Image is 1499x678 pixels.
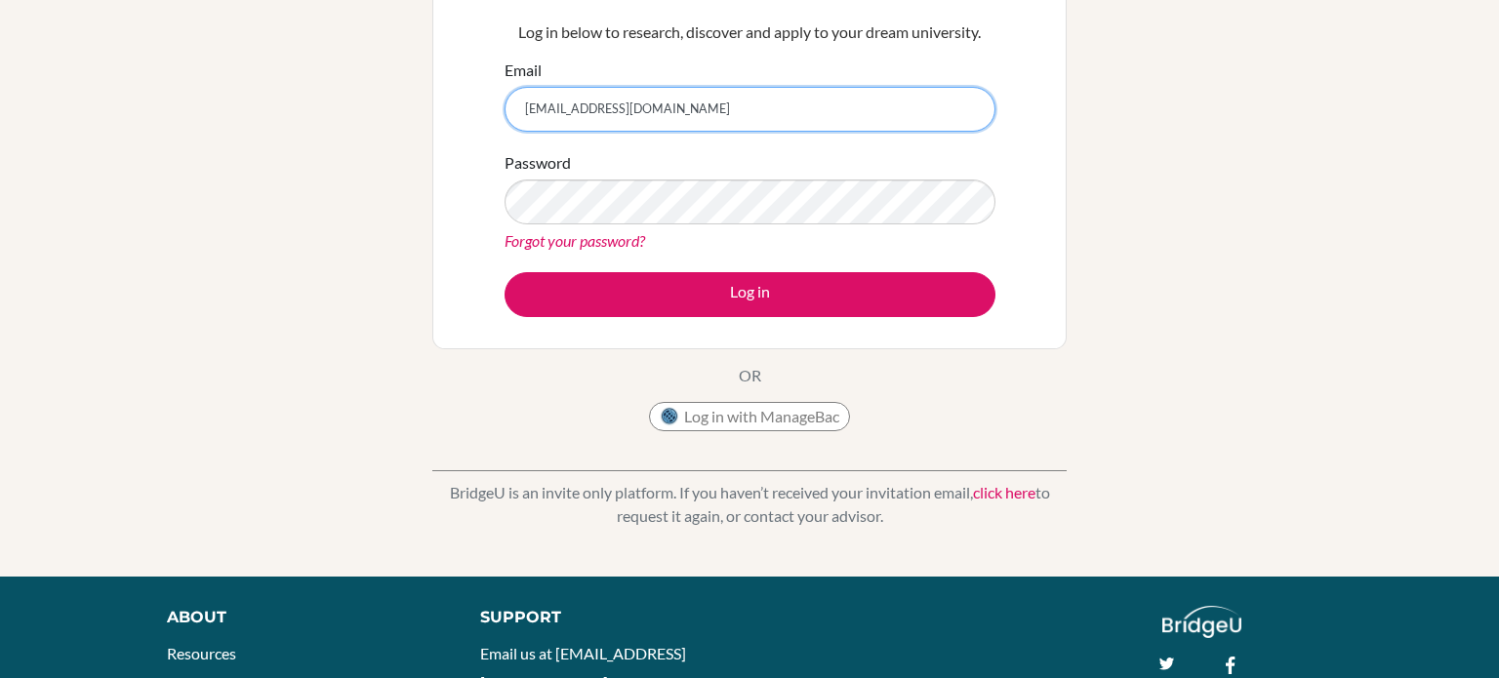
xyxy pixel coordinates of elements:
[167,644,236,662] a: Resources
[480,606,729,629] div: Support
[167,606,436,629] div: About
[973,483,1035,501] a: click here
[739,364,761,387] p: OR
[505,272,995,317] button: Log in
[505,59,542,82] label: Email
[649,402,850,431] button: Log in with ManageBac
[505,20,995,44] p: Log in below to research, discover and apply to your dream university.
[1162,606,1241,638] img: logo_white@2x-f4f0deed5e89b7ecb1c2cc34c3e3d731f90f0f143d5ea2071677605dd97b5244.png
[505,231,645,250] a: Forgot your password?
[505,151,571,175] label: Password
[432,481,1067,528] p: BridgeU is an invite only platform. If you haven’t received your invitation email, to request it ...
